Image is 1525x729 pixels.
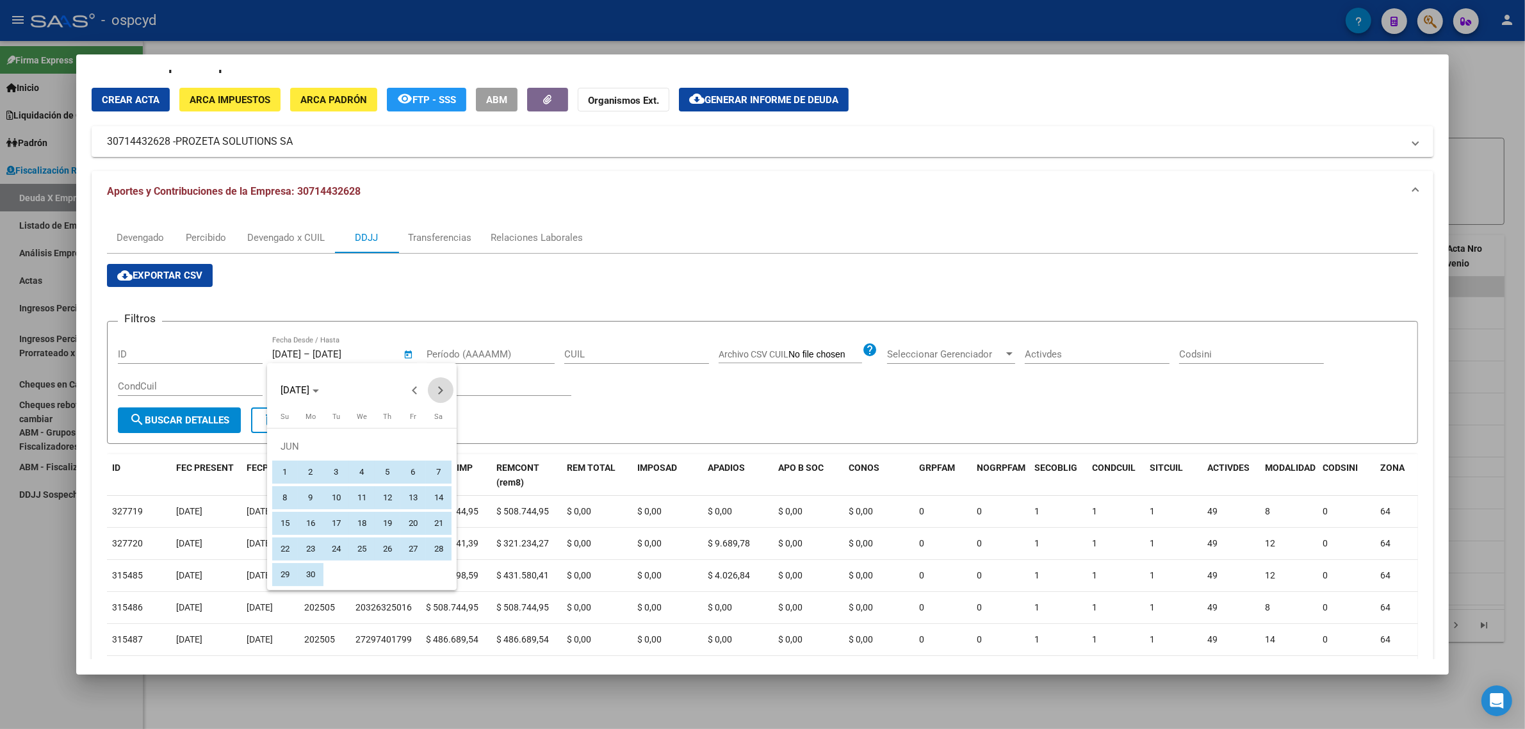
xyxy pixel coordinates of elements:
[325,537,348,561] span: 24
[349,511,375,536] button: June 18, 2025
[375,536,400,562] button: June 26, 2025
[325,461,348,484] span: 3
[427,512,450,535] span: 21
[272,459,298,485] button: June 1, 2025
[402,377,428,403] button: Previous month
[427,461,450,484] span: 7
[349,536,375,562] button: June 25, 2025
[400,459,426,485] button: June 6, 2025
[298,536,323,562] button: June 23, 2025
[272,511,298,536] button: June 15, 2025
[376,486,399,509] span: 12
[350,537,373,561] span: 25
[400,511,426,536] button: June 20, 2025
[357,413,367,421] span: We
[273,563,297,586] span: 29
[306,413,316,421] span: Mo
[273,461,297,484] span: 1
[434,413,443,421] span: Sa
[272,434,452,459] td: JUN
[350,512,373,535] span: 18
[375,459,400,485] button: June 5, 2025
[426,536,452,562] button: June 28, 2025
[376,537,399,561] span: 26
[272,562,298,587] button: June 29, 2025
[298,485,323,511] button: June 9, 2025
[281,384,309,396] span: [DATE]
[376,512,399,535] span: 19
[427,486,450,509] span: 14
[402,486,425,509] span: 13
[375,511,400,536] button: June 19, 2025
[273,486,297,509] span: 8
[325,486,348,509] span: 10
[383,413,391,421] span: Th
[402,512,425,535] span: 20
[273,537,297,561] span: 22
[323,511,349,536] button: June 17, 2025
[350,486,373,509] span: 11
[400,485,426,511] button: June 13, 2025
[272,536,298,562] button: June 22, 2025
[299,461,322,484] span: 2
[349,485,375,511] button: June 11, 2025
[298,562,323,587] button: June 30, 2025
[272,485,298,511] button: June 8, 2025
[350,461,373,484] span: 4
[400,536,426,562] button: June 27, 2025
[323,459,349,485] button: June 3, 2025
[427,537,450,561] span: 28
[323,536,349,562] button: June 24, 2025
[299,512,322,535] span: 16
[426,459,452,485] button: June 7, 2025
[402,461,425,484] span: 6
[349,459,375,485] button: June 4, 2025
[299,563,322,586] span: 30
[298,511,323,536] button: June 16, 2025
[298,459,323,485] button: June 2, 2025
[299,486,322,509] span: 9
[332,413,340,421] span: Tu
[376,461,399,484] span: 5
[323,485,349,511] button: June 10, 2025
[281,413,289,421] span: Su
[426,511,452,536] button: June 21, 2025
[375,485,400,511] button: June 12, 2025
[402,537,425,561] span: 27
[426,485,452,511] button: June 14, 2025
[275,379,324,402] button: Choose month and year
[410,413,416,421] span: Fr
[428,377,453,403] button: Next month
[1481,685,1512,716] div: Open Intercom Messenger
[325,512,348,535] span: 17
[273,512,297,535] span: 15
[299,537,322,561] span: 23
